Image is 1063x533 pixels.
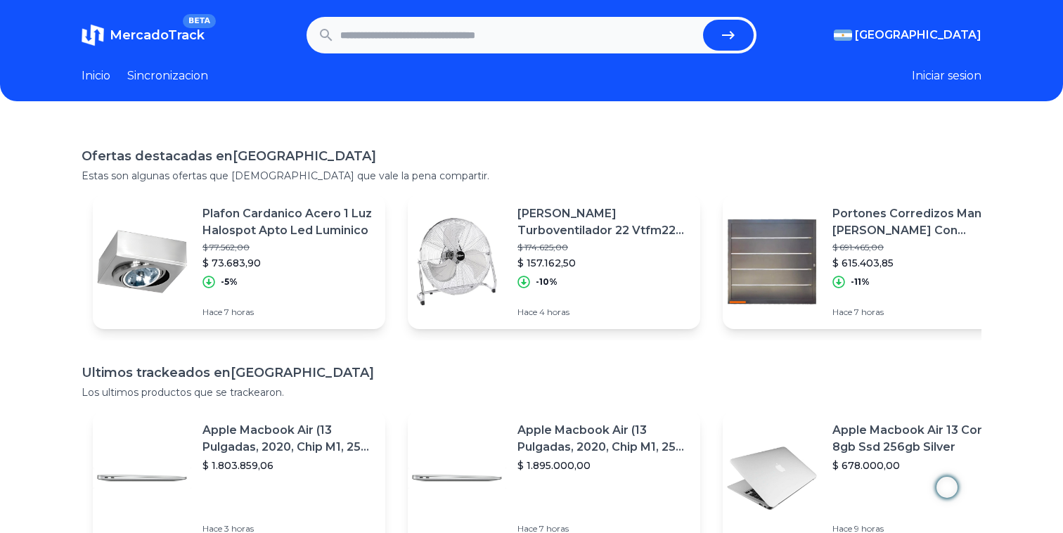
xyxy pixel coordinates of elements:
span: BETA [183,14,216,28]
p: $ 73.683,90 [202,256,374,270]
p: -11% [851,276,870,288]
img: Argentina [834,30,852,41]
p: Plafon Cardanico Acero 1 Luz Halospot Apto Led Luminico [202,205,374,239]
a: MercadoTrackBETA [82,24,205,46]
span: [GEOGRAPHIC_DATA] [855,27,981,44]
img: Featured image [93,212,191,311]
p: Hace 7 horas [202,307,374,318]
h1: Ultimos trackeados en [GEOGRAPHIC_DATA] [82,363,981,383]
h1: Ofertas destacadas en [GEOGRAPHIC_DATA] [82,146,981,166]
p: Apple Macbook Air (13 Pulgadas, 2020, Chip M1, 256 Gb De Ssd, 8 Gb De Ram) - Plata [202,422,374,456]
img: Featured image [723,212,821,311]
a: Inicio [82,68,110,84]
a: Sincronizacion [127,68,208,84]
p: Portones Corredizos Manual [PERSON_NAME] Con Apliques [832,205,1004,239]
p: [PERSON_NAME] Turboventilador 22 Vtfm22 3vel. Cromado [517,205,689,239]
img: Featured image [408,212,506,311]
p: Hace 4 horas [517,307,689,318]
p: $ 174.625,00 [517,242,689,253]
p: Estas son algunas ofertas que [DEMOGRAPHIC_DATA] que vale la pena compartir. [82,169,981,183]
p: $ 615.403,85 [832,256,1004,270]
p: $ 1.803.859,06 [202,458,374,473]
p: -5% [221,276,238,288]
a: Featured image[PERSON_NAME] Turboventilador 22 Vtfm22 3vel. Cromado$ 174.625,00$ 157.162,50-10%Ha... [408,194,700,329]
p: Apple Macbook Air 13 Core I5 8gb Ssd 256gb Silver [832,422,1004,456]
p: -10% [536,276,558,288]
img: Featured image [408,429,506,527]
img: MercadoTrack [82,24,104,46]
p: $ 157.162,50 [517,256,689,270]
p: $ 77.562,00 [202,242,374,253]
p: $ 691.465,00 [832,242,1004,253]
p: $ 678.000,00 [832,458,1004,473]
img: Featured image [93,429,191,527]
button: [GEOGRAPHIC_DATA] [834,27,981,44]
span: MercadoTrack [110,27,205,43]
a: Featured imagePortones Corredizos Manual [PERSON_NAME] Con Apliques$ 691.465,00$ 615.403,85-11%Ha... [723,194,1015,329]
a: Featured imagePlafon Cardanico Acero 1 Luz Halospot Apto Led Luminico$ 77.562,00$ 73.683,90-5%Hac... [93,194,385,329]
p: Los ultimos productos que se trackearon. [82,385,981,399]
button: Iniciar sesion [912,68,981,84]
p: $ 1.895.000,00 [517,458,689,473]
img: Featured image [723,429,821,527]
p: Hace 7 horas [832,307,1004,318]
p: Apple Macbook Air (13 Pulgadas, 2020, Chip M1, 256 Gb De Ssd, 8 Gb De Ram) - Plata [517,422,689,456]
